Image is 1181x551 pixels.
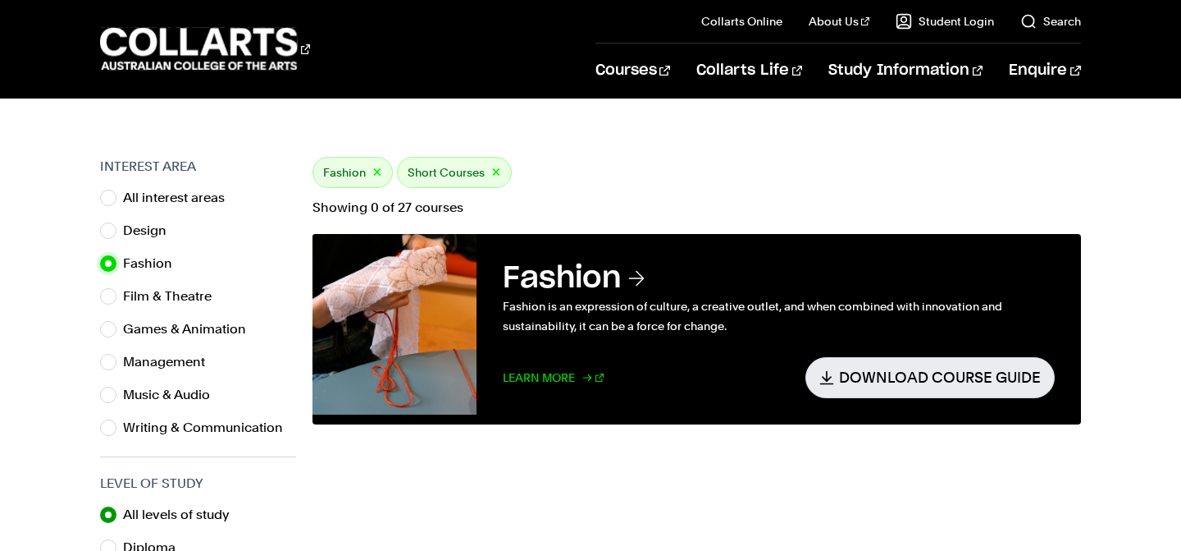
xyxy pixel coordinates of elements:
[896,13,994,30] a: Student Login
[123,416,296,439] label: Writing & Communication
[123,503,243,526] label: All levels of study
[100,25,310,72] div: Go to homepage
[1009,44,1080,98] a: Enquire
[123,186,238,209] label: All interest areas
[123,285,225,308] label: Film & Theatre
[503,296,1054,336] p: Fashion is an expression of culture, a creative outlet, and when combined with innovation and sus...
[595,44,670,98] a: Courses
[123,219,180,242] label: Design
[696,44,802,98] a: Collarts Life
[1020,13,1081,30] a: Search
[828,44,983,98] a: Study Information
[312,157,393,188] div: Fashion
[100,474,296,494] h3: Level of Study
[701,13,782,30] a: Collarts Online
[503,357,604,397] a: Learn More
[809,13,869,30] a: About Us
[123,383,223,406] label: Music & Audio
[123,318,259,341] label: Games & Animation
[397,157,512,188] div: Short Courses
[312,201,1080,214] p: Showing 0 of 27 courses
[100,157,296,177] h3: Interest Area
[491,163,501,182] button: ×
[805,357,1055,397] a: Download Course Guide
[123,351,218,374] label: Management
[503,260,1054,296] h3: Fashion
[312,234,477,415] img: Fashion
[123,252,185,275] label: Fashion
[372,163,382,182] button: ×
